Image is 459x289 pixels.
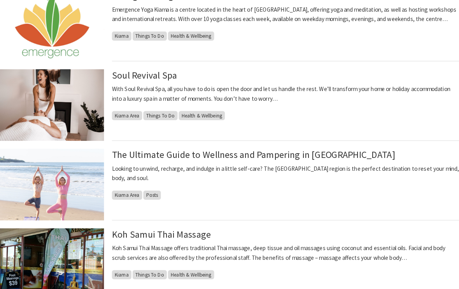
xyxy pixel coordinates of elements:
[147,186,164,195] span: Posts
[116,31,135,40] span: Kiama
[137,264,170,273] span: Things To Do
[116,160,456,179] p: Looking to unwind, recharge, and indulge in a little self-care? The [GEOGRAPHIC_DATA] region is t...
[116,223,213,235] a: Koh Samui Thai Massage
[116,264,135,273] span: Kiama
[171,264,216,273] span: Health & Wellbeing
[116,186,146,195] span: Kiama Area
[137,31,170,40] span: Things To Do
[116,5,456,23] p: Emergence Yoga Kiama is a centre located in the heart of [GEOGRAPHIC_DATA], offering yoga and med...
[147,109,180,117] span: Things To Do
[116,238,456,257] p: Koh Samui Thai Massage offers traditional Thai massage, deep tissue and oil massages using coconu...
[116,68,180,79] a: Soul Revival Spa
[182,109,227,117] span: Health & Wellbeing
[116,109,146,117] span: Kiama Area
[171,31,216,40] span: Health & Wellbeing
[116,82,456,101] p: With Soul Revival Spa, all you have to do is open the door and let us handle the rest. We’ll tran...
[116,145,393,157] a: The Ultimate Guide to Wellness and Pampering in [GEOGRAPHIC_DATA]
